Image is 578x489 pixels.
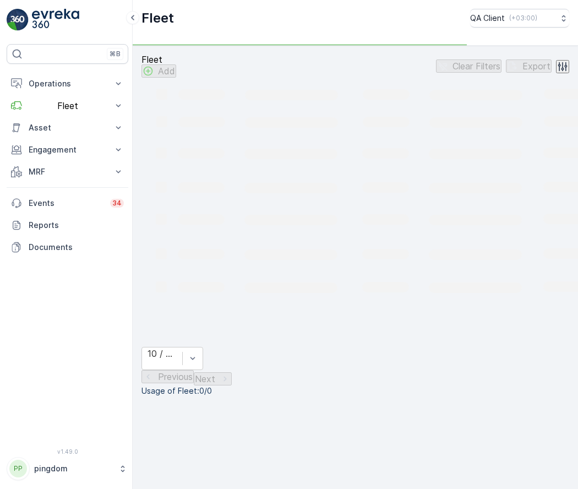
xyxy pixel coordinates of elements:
div: 10 / Page [148,349,177,358]
button: Export [506,59,552,73]
p: Export [522,61,550,71]
button: Engagement [7,139,128,161]
a: Events34 [7,192,128,214]
p: Reports [29,220,124,231]
p: MRF [29,166,106,177]
p: Fleet [141,55,176,64]
p: pingdom [34,463,113,474]
button: Asset [7,117,128,139]
button: Fleet [7,95,128,117]
a: Reports [7,214,128,236]
p: Engagement [29,144,106,155]
button: QA Client(+03:00) [470,9,569,28]
button: MRF [7,161,128,183]
p: Previous [158,372,193,382]
p: Add [158,66,175,76]
p: Fleet [29,101,106,111]
p: QA Client [470,13,505,24]
button: Next [194,372,232,385]
button: Operations [7,73,128,95]
p: Operations [29,78,106,89]
p: Next [195,374,215,384]
a: Documents [7,236,128,258]
button: Clear Filters [436,59,501,73]
p: 34 [112,199,122,208]
img: logo_light-DOdMpM7g.png [32,9,79,31]
p: Fleet [141,9,174,27]
p: Clear Filters [452,61,500,71]
p: Asset [29,122,106,133]
button: PPpingdom [7,457,128,480]
img: logo [7,9,29,31]
div: PP [9,460,27,477]
p: Usage of Fleet : 0/0 [141,385,569,396]
p: ( +03:00 ) [509,14,537,23]
p: Documents [29,242,124,253]
button: Add [141,64,176,78]
button: Previous [141,370,194,383]
p: Events [29,198,103,209]
p: ⌘B [110,50,121,58]
span: v 1.49.0 [7,448,128,455]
